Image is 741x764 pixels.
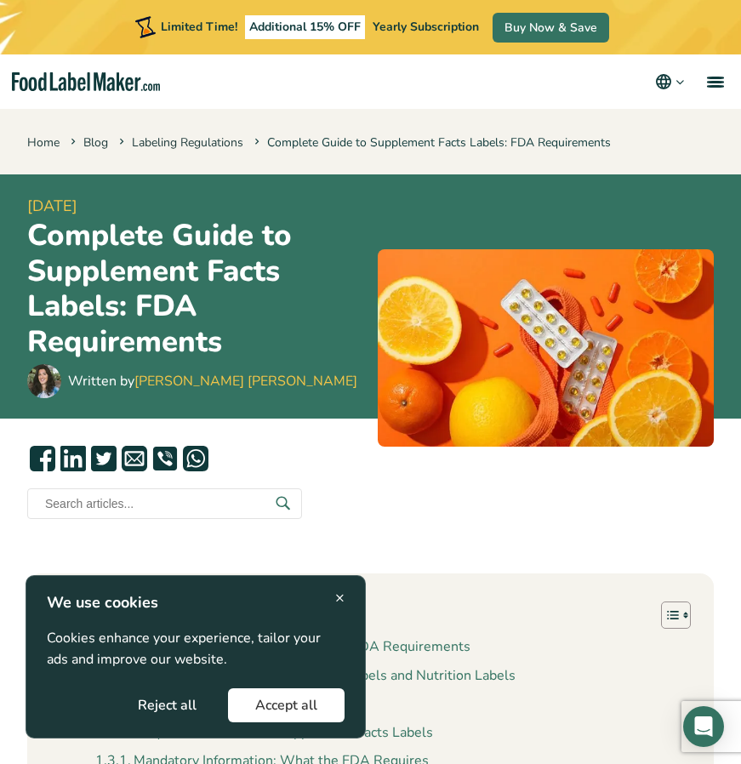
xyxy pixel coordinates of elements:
[648,601,687,630] a: Toggle Table of Content
[27,134,60,151] a: Home
[493,13,609,43] a: Buy Now & Save
[27,195,364,218] span: [DATE]
[27,218,364,360] h1: Complete Guide to Supplement Facts Labels: FDA Requirements
[245,15,365,39] span: Additional 15% OFF
[27,488,302,519] input: Search articles...
[111,688,224,722] button: Reject all
[47,628,345,671] p: Cookies enhance your experience, tailor your ads and improve our website.
[83,134,108,151] a: Blog
[161,19,237,35] span: Limited Time!
[683,706,724,747] div: Open Intercom Messenger
[335,586,345,609] span: ×
[687,54,741,109] a: menu
[47,592,158,613] strong: We use cookies
[132,134,243,151] a: Labeling Regulations
[251,134,611,151] span: Complete Guide to Supplement Facts Labels: FDA Requirements
[228,688,345,722] button: Accept all
[27,364,61,398] img: Maria Abi Hanna - Food Label Maker
[68,371,357,391] div: Written by
[134,372,357,391] a: [PERSON_NAME] [PERSON_NAME]
[373,19,479,35] span: Yearly Subscription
